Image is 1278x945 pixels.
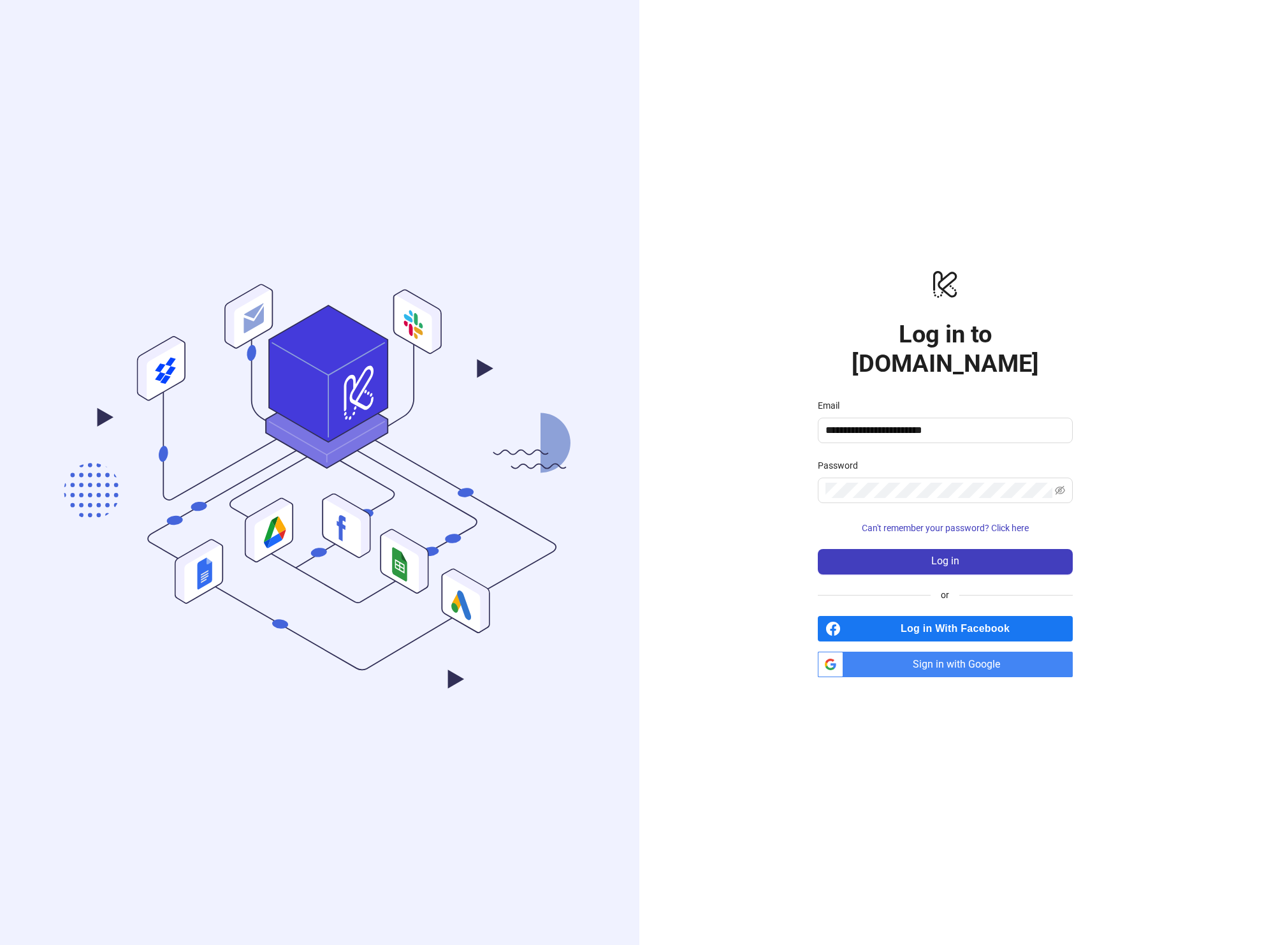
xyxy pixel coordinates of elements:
[818,518,1073,539] button: Can't remember your password? Click here
[1055,485,1065,495] span: eye-invisible
[818,549,1073,575] button: Log in
[848,652,1073,677] span: Sign in with Google
[818,523,1073,533] a: Can't remember your password? Click here
[818,652,1073,677] a: Sign in with Google
[818,616,1073,641] a: Log in With Facebook
[931,555,959,567] span: Log in
[818,399,848,413] label: Email
[846,616,1073,641] span: Log in With Facebook
[931,588,959,602] span: or
[818,458,866,472] label: Password
[825,483,1052,498] input: Password
[818,319,1073,378] h1: Log in to [DOMAIN_NAME]
[825,423,1063,438] input: Email
[862,523,1029,533] span: Can't remember your password? Click here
